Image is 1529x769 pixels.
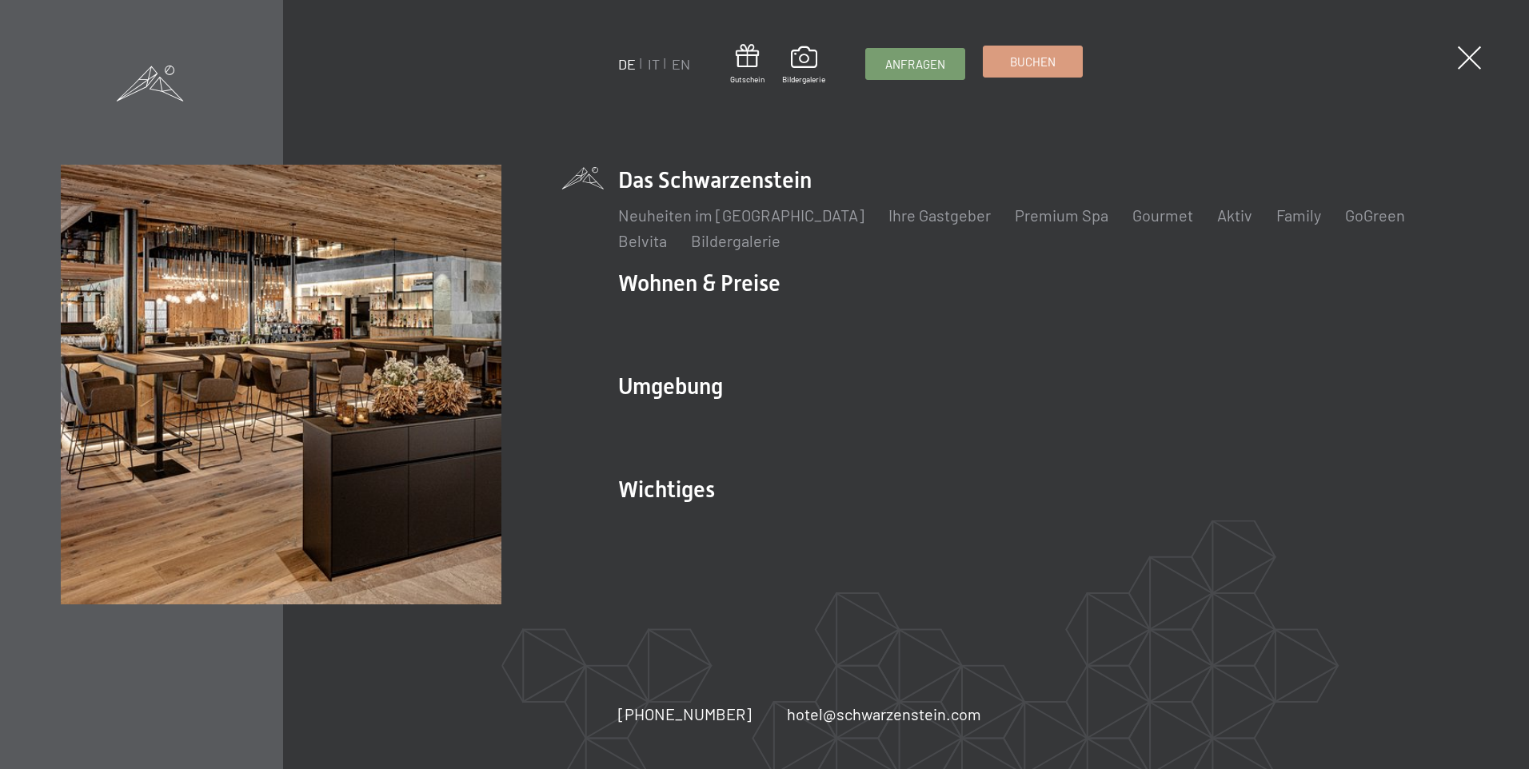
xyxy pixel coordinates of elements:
a: Buchen [984,46,1082,77]
span: [PHONE_NUMBER] [618,704,752,723]
span: Gutschein [730,74,764,85]
a: Family [1276,205,1321,225]
a: Belvita [618,231,667,250]
a: Neuheiten im [GEOGRAPHIC_DATA] [618,205,864,225]
a: Aktiv [1217,205,1252,225]
span: Anfragen [885,56,945,73]
a: Gourmet [1132,205,1193,225]
a: Premium Spa [1015,205,1108,225]
a: hotel@schwarzenstein.com [787,703,981,725]
span: Buchen [1010,54,1056,70]
a: Ihre Gastgeber [888,205,991,225]
a: Gutschein [730,44,764,85]
a: Bildergalerie [782,46,825,85]
a: Bildergalerie [691,231,780,250]
a: IT [648,55,660,73]
span: Bildergalerie [782,74,825,85]
a: [PHONE_NUMBER] [618,703,752,725]
a: EN [672,55,690,73]
a: Anfragen [866,49,964,79]
a: DE [618,55,636,73]
a: GoGreen [1345,205,1405,225]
